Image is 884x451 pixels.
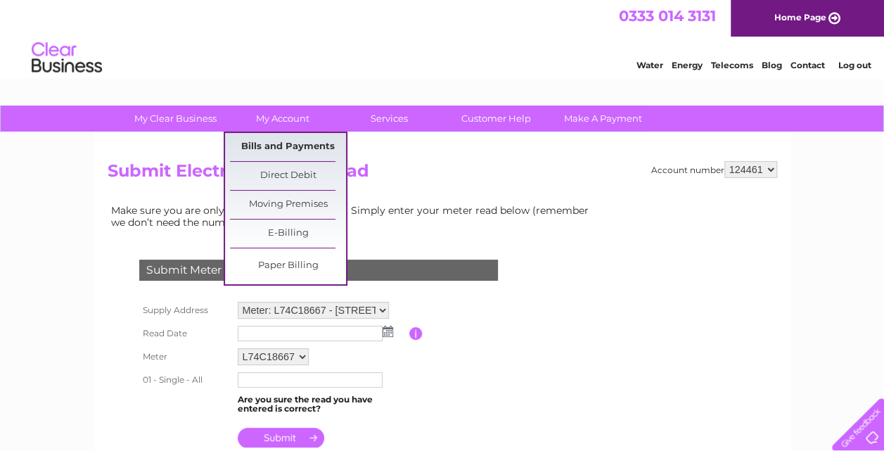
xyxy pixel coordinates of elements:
a: Direct Debit [230,162,346,190]
input: Submit [238,428,324,447]
div: Submit Meter Read [139,260,498,281]
a: Water [636,60,663,70]
div: Clear Business is a trading name of Verastar Limited (registered in [GEOGRAPHIC_DATA] No. 3667643... [110,8,775,68]
a: Log out [838,60,871,70]
th: Read Date [136,322,234,345]
th: Meter [136,345,234,369]
a: My Clear Business [117,106,233,132]
a: E-Billing [230,220,346,248]
td: Are you sure the read you have entered is correct? [234,391,409,418]
td: Make sure you are only paying for what you use. Simply enter your meter read below (remember we d... [108,201,600,231]
a: Make A Payment [545,106,661,132]
th: 01 - Single - All [136,369,234,391]
a: Customer Help [438,106,554,132]
a: Contact [790,60,825,70]
h2: Submit Electricity Meter Read [108,161,777,188]
input: Information [409,327,423,340]
a: Bills and Payments [230,133,346,161]
div: Account number [651,161,777,178]
a: Paper Billing [230,252,346,280]
a: Moving Premises [230,191,346,219]
a: 0333 014 3131 [619,7,716,25]
a: Services [331,106,447,132]
a: Energy [672,60,703,70]
img: ... [383,326,393,337]
th: Supply Address [136,298,234,322]
a: Telecoms [711,60,753,70]
a: Blog [762,60,782,70]
a: My Account [224,106,340,132]
img: logo.png [31,37,103,80]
